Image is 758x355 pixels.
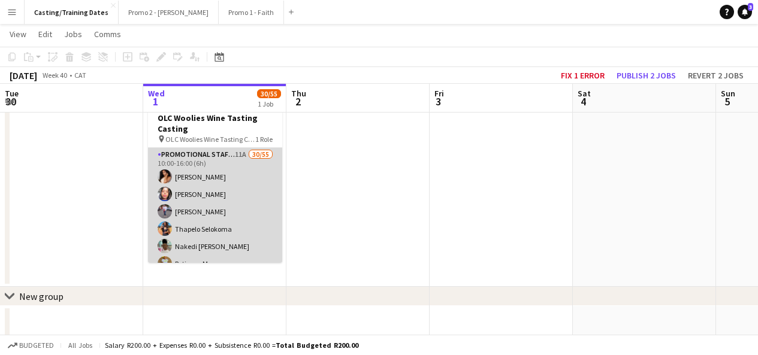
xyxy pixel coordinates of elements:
[683,68,748,83] button: Revert 2 jobs
[148,113,282,134] h3: OLC Woolies Wine Tasting Casting
[64,29,82,40] span: Jobs
[148,86,282,263] app-job-card: Updated10:00-16:00 (6h)30/55OLC Woolies Wine Tasting Casting OLC Woolies Wine Tasting Casting1 Ro...
[146,95,165,108] span: 1
[5,88,19,99] span: Tue
[257,89,281,98] span: 30/55
[40,71,70,80] span: Week 40
[219,1,284,24] button: Promo 1 - Faith
[255,135,273,144] span: 1 Role
[38,29,52,40] span: Edit
[10,69,37,81] div: [DATE]
[258,99,280,108] div: 1 Job
[578,88,591,99] span: Sat
[276,341,358,350] span: Total Budgeted R200.00
[556,68,609,83] button: Fix 1 error
[576,95,591,108] span: 4
[289,95,306,108] span: 2
[748,3,753,11] span: 3
[433,95,444,108] span: 3
[738,5,752,19] a: 3
[66,341,95,350] span: All jobs
[6,339,56,352] button: Budgeted
[291,88,306,99] span: Thu
[94,29,121,40] span: Comms
[721,88,735,99] span: Sun
[119,1,219,24] button: Promo 2 - [PERSON_NAME]
[719,95,735,108] span: 5
[59,26,87,42] a: Jobs
[19,341,54,350] span: Budgeted
[5,26,31,42] a: View
[25,1,119,24] button: Casting/Training Dates
[3,95,19,108] span: 30
[34,26,57,42] a: Edit
[148,88,165,99] span: Wed
[165,135,255,144] span: OLC Woolies Wine Tasting Casting
[19,290,64,302] div: New group
[612,68,681,83] button: Publish 2 jobs
[89,26,126,42] a: Comms
[105,341,358,350] div: Salary R200.00 + Expenses R0.00 + Subsistence R0.00 =
[434,88,444,99] span: Fri
[74,71,86,80] div: CAT
[10,29,26,40] span: View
